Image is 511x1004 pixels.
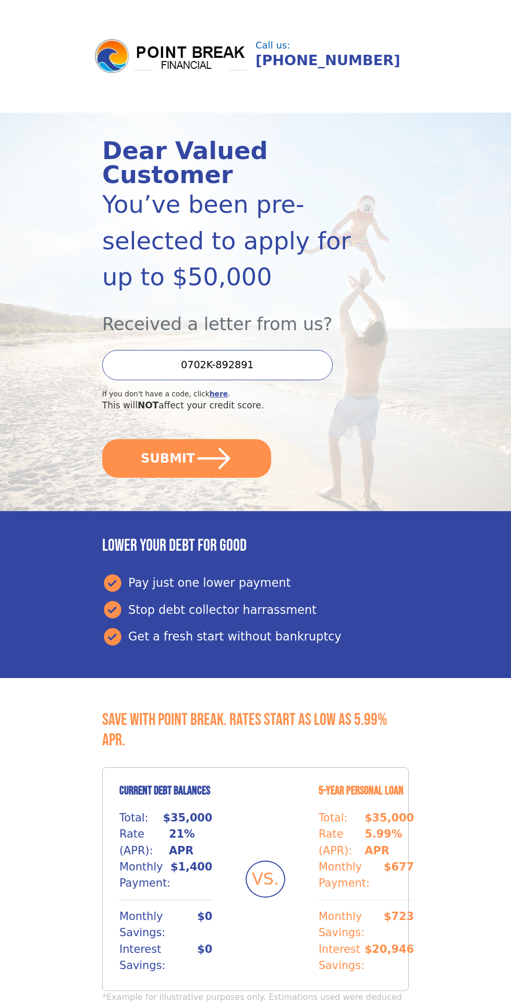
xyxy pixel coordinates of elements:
p: Interest Savings: [319,941,364,974]
button: SUBMIT [102,439,271,478]
h4: Current Debt Balances [119,784,212,799]
p: $1,400 [171,859,212,891]
span: VS. [252,866,279,891]
p: $677 [384,859,414,891]
div: Received a letter from us? [102,295,363,337]
div: This will affect your credit score. [102,399,363,412]
p: $0 [197,941,212,974]
div: Pay just one lower payment [102,573,409,594]
div: Get a fresh start without bankruptcy [102,626,409,647]
div: Stop debt collector harrassment [102,599,409,620]
p: 21% APR [169,826,212,858]
p: $20,946 [364,941,414,974]
span: NOT [138,400,159,410]
h4: 5-Year Personal Loan [319,784,414,799]
div: You’ve been pre-selected to apply for up to $50,000 [102,187,363,295]
h3: Save with Point Break. Rates start as low as 5.99% APR. [102,710,409,751]
p: Monthly Savings: [119,909,197,941]
div: If you don't have a code, click . [102,389,363,400]
p: Rate (APR): [119,826,169,858]
h3: Lower your debt for good [102,536,409,556]
p: Total: [319,810,348,826]
p: Rate (APR): [319,826,365,858]
p: Monthly Savings: [319,909,384,941]
img: logo.png [93,38,250,75]
a: here [210,390,228,398]
p: 5.99% APR [364,826,413,858]
a: [PHONE_NUMBER] [256,52,400,68]
p: $723 [384,909,414,941]
p: Interest Savings: [119,941,197,974]
p: Monthly Payment: [119,859,171,891]
p: $0 [197,909,212,941]
div: Call us: [256,41,426,51]
div: Dear Valued Customer [102,139,363,187]
input: Enter your Offer Code: [102,350,333,380]
p: $35,000 [163,810,213,826]
p: Monthly Payment: [319,859,384,891]
p: $35,000 [364,810,414,826]
p: Total: [119,810,149,826]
